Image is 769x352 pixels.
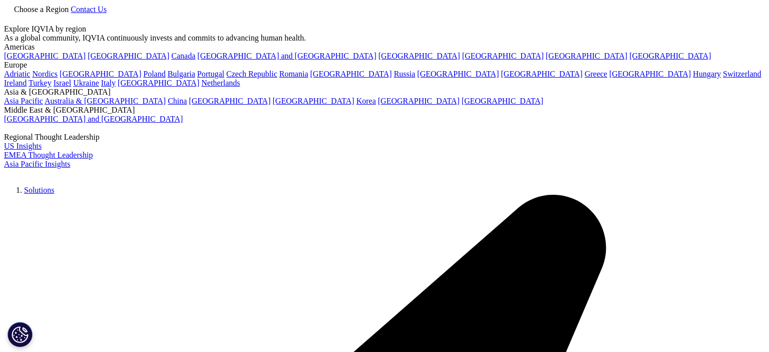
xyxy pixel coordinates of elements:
a: EMEA Thought Leadership [4,151,93,159]
a: Asia Pacific Insights [4,160,70,168]
a: Australia & [GEOGRAPHIC_DATA] [45,97,166,105]
a: Ireland [4,79,27,87]
a: [GEOGRAPHIC_DATA] [88,52,169,60]
a: Adriatic [4,70,30,78]
a: [GEOGRAPHIC_DATA] [417,70,499,78]
a: Hungary [693,70,721,78]
a: [GEOGRAPHIC_DATA] [629,52,711,60]
a: Solutions [24,186,54,194]
div: Asia & [GEOGRAPHIC_DATA] [4,88,765,97]
span: Choose a Region [14,5,69,14]
a: Italy [101,79,116,87]
a: Turkey [29,79,52,87]
a: [GEOGRAPHIC_DATA] [378,52,460,60]
a: Netherlands [201,79,240,87]
a: Nordics [32,70,58,78]
a: Poland [143,70,165,78]
a: [GEOGRAPHIC_DATA] [546,52,627,60]
a: [GEOGRAPHIC_DATA] [501,70,583,78]
a: Korea [356,97,376,105]
a: [GEOGRAPHIC_DATA] [189,97,270,105]
a: [GEOGRAPHIC_DATA] [310,70,392,78]
div: Regional Thought Leadership [4,133,765,142]
button: Setări cookie-uri [8,322,33,347]
a: [GEOGRAPHIC_DATA] and [GEOGRAPHIC_DATA] [4,115,183,123]
div: Explore IQVIA by region [4,25,765,34]
a: [GEOGRAPHIC_DATA] [273,97,354,105]
a: Asia Pacific [4,97,43,105]
a: Greece [585,70,607,78]
a: Israel [54,79,72,87]
a: [GEOGRAPHIC_DATA] [118,79,199,87]
a: [GEOGRAPHIC_DATA] [462,52,544,60]
a: [GEOGRAPHIC_DATA] [462,97,543,105]
a: [GEOGRAPHIC_DATA] and [GEOGRAPHIC_DATA] [197,52,376,60]
a: China [168,97,187,105]
a: [GEOGRAPHIC_DATA] [378,97,460,105]
a: Canada [171,52,195,60]
div: As a global community, IQVIA continuously invests and commits to advancing human health. [4,34,765,43]
div: Americas [4,43,765,52]
div: Middle East & [GEOGRAPHIC_DATA] [4,106,765,115]
a: Switzerland [723,70,761,78]
a: Portugal [197,70,224,78]
a: Contact Us [71,5,107,14]
a: Ukraine [73,79,99,87]
div: Europe [4,61,765,70]
a: Czech Republic [226,70,277,78]
a: [GEOGRAPHIC_DATA] [4,52,86,60]
a: Russia [394,70,416,78]
a: [GEOGRAPHIC_DATA] [60,70,141,78]
a: US Insights [4,142,42,150]
a: [GEOGRAPHIC_DATA] [609,70,691,78]
a: Bulgaria [168,70,195,78]
a: Romania [279,70,308,78]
